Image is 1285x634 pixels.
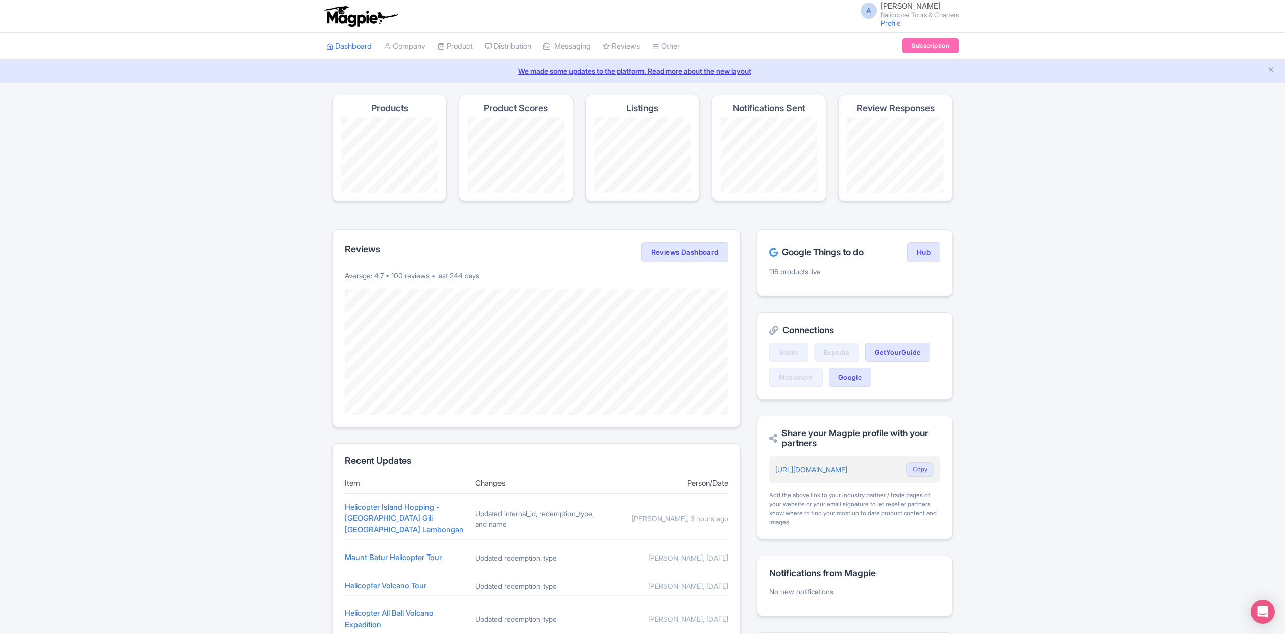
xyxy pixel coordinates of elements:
[861,3,877,19] span: A
[1251,600,1275,624] div: Open Intercom Messenger
[321,5,399,27] img: logo-ab69f6fb50320c5b225c76a69d11143b.png
[606,552,728,563] div: [PERSON_NAME], [DATE]
[641,242,728,262] a: Reviews Dashboard
[769,491,940,527] div: Add the above link to your industry partner / trade pages of your website or your email signature...
[475,552,598,563] div: Updated redemption_type
[606,478,728,489] div: Person/Date
[769,568,940,578] h2: Notifications from Magpie
[345,270,728,281] p: Average: 4.7 • 100 reviews • last 244 days
[856,103,935,113] h4: Review Responses
[829,368,871,387] a: Google
[543,33,591,60] a: Messaging
[881,1,941,11] span: [PERSON_NAME]
[475,478,598,489] div: Changes
[769,325,940,335] h2: Connections
[603,33,640,60] a: Reviews
[438,33,473,60] a: Product
[907,242,940,262] a: Hub
[345,456,728,466] h2: Recent Updates
[475,508,598,529] div: Updated internal_id, redemption_type, and name
[881,19,901,27] a: Profile
[769,368,823,387] a: Musement
[384,33,425,60] a: Company
[769,586,940,597] p: No new notifications.
[652,33,680,60] a: Other
[345,244,380,254] h2: Reviews
[814,343,859,362] a: Expedia
[345,502,464,534] a: Helicopter Island Hopping - [GEOGRAPHIC_DATA] Gili [GEOGRAPHIC_DATA] Lembongan
[485,33,531,60] a: Distribution
[484,103,548,113] h4: Product Scores
[626,103,658,113] h4: Listings
[6,66,1279,76] a: We made some updates to the platform. Read more about the new layout
[865,343,931,362] a: GetYourGuide
[345,552,442,562] a: Maunt Batur Helicopter Tour
[769,266,940,277] p: 116 products live
[345,478,467,489] div: Item
[475,581,598,591] div: Updated redemption_type
[326,33,372,60] a: Dashboard
[733,103,805,113] h4: Notifications Sent
[902,38,959,53] a: Subscription
[606,581,728,591] div: [PERSON_NAME], [DATE]
[775,465,847,474] a: [URL][DOMAIN_NAME]
[606,513,728,524] div: [PERSON_NAME], 3 hours ago
[854,2,959,18] a: A [PERSON_NAME] Balicopter Tours & Charters
[371,103,408,113] h4: Products
[769,428,940,448] h2: Share your Magpie profile with your partners
[769,343,808,362] a: Viator
[345,581,426,590] a: Helicopter Volcano Tour
[475,614,598,624] div: Updated redemption_type
[1267,65,1275,76] button: Close announcement
[769,247,864,257] h2: Google Things to do
[881,12,959,18] small: Balicopter Tours & Charters
[906,462,934,477] button: Copy
[345,608,434,629] a: Helicopter All Bali Volcano Expedition
[606,614,728,624] div: [PERSON_NAME], [DATE]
